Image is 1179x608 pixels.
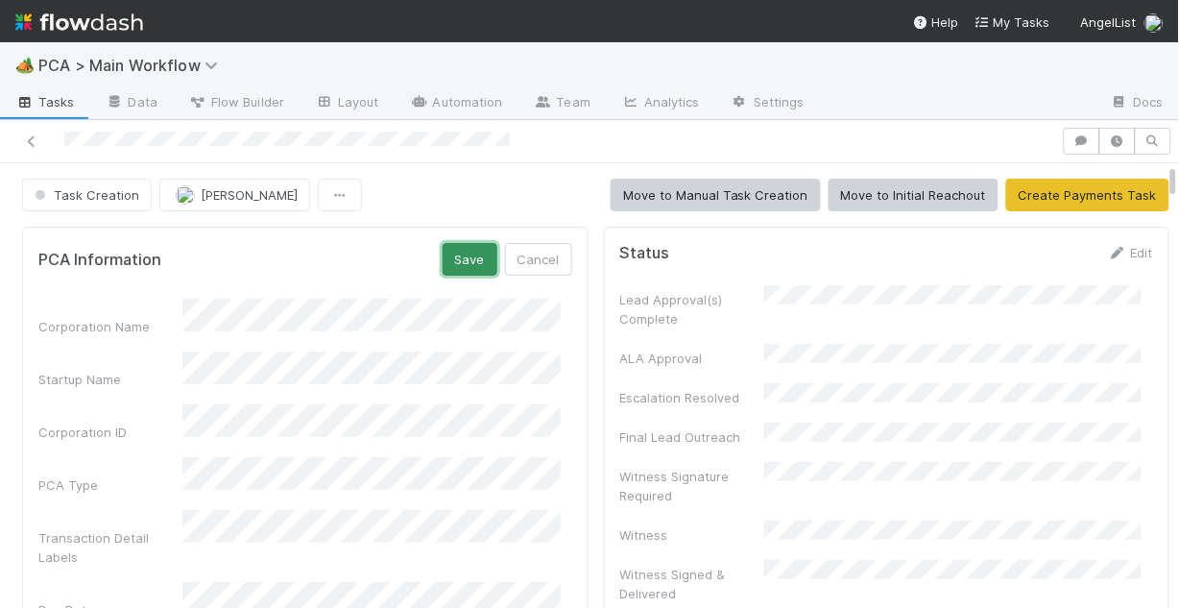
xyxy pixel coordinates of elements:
[1108,245,1153,260] a: Edit
[201,187,298,203] span: [PERSON_NAME]
[22,179,152,211] button: Task Creation
[620,244,670,263] h5: Status
[611,179,821,211] button: Move to Manual Task Creation
[620,427,764,447] div: Final Lead Outreach
[715,88,820,119] a: Settings
[829,179,999,211] button: Move to Initial Reachout
[38,528,182,567] div: Transaction Detail Labels
[188,92,284,111] span: Flow Builder
[620,388,764,407] div: Escalation Resolved
[913,12,959,32] div: Help
[620,565,764,603] div: Witness Signed & Delivered
[159,179,310,211] button: [PERSON_NAME]
[38,423,182,442] div: Corporation ID
[620,290,764,328] div: Lead Approval(s) Complete
[38,56,228,75] span: PCA > Main Workflow
[620,349,764,368] div: ALA Approval
[173,88,300,119] a: Flow Builder
[176,185,195,205] img: avatar_1c530150-f9f0-4fb8-9f5d-006d570d4582.png
[38,475,182,495] div: PCA Type
[505,243,572,276] button: Cancel
[31,187,139,203] span: Task Creation
[974,14,1050,30] span: My Tasks
[443,243,497,276] button: Save
[974,12,1050,32] a: My Tasks
[1144,13,1164,33] img: avatar_1c530150-f9f0-4fb8-9f5d-006d570d4582.png
[15,92,75,111] span: Tasks
[15,6,143,38] img: logo-inverted-e16ddd16eac7371096b0.svg
[90,88,173,119] a: Data
[38,370,182,389] div: Startup Name
[518,88,606,119] a: Team
[606,88,715,119] a: Analytics
[620,525,764,545] div: Witness
[1081,14,1137,30] span: AngelList
[620,467,764,505] div: Witness Signature Required
[1006,179,1169,211] button: Create Payments Task
[38,317,182,336] div: Corporation Name
[15,57,35,73] span: 🏕️
[1095,88,1179,119] a: Docs
[38,251,161,270] h5: PCA Information
[300,88,395,119] a: Layout
[395,88,518,119] a: Automation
